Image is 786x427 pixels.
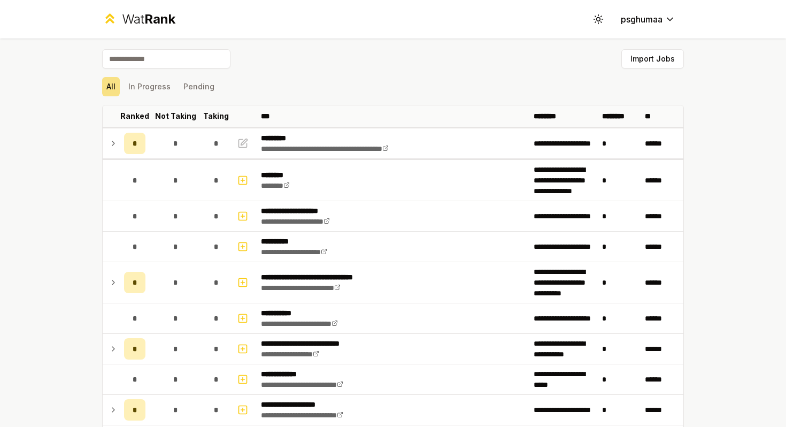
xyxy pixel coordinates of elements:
[102,11,175,28] a: WatRank
[203,111,229,121] p: Taking
[144,11,175,27] span: Rank
[124,77,175,96] button: In Progress
[612,10,684,29] button: psghumaa
[621,13,662,26] span: psghumaa
[155,111,196,121] p: Not Taking
[122,11,175,28] div: Wat
[102,77,120,96] button: All
[621,49,684,68] button: Import Jobs
[120,111,149,121] p: Ranked
[179,77,219,96] button: Pending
